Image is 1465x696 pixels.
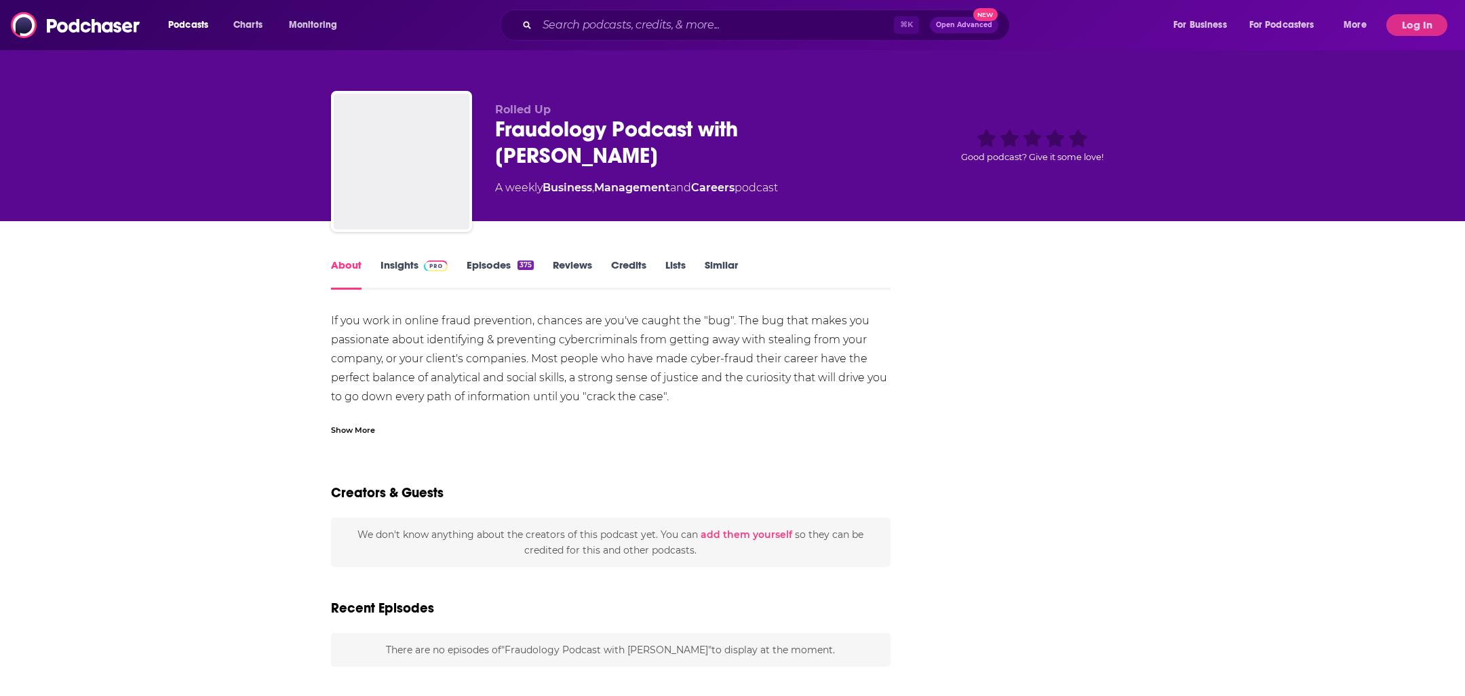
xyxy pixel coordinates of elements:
span: We don't know anything about the creators of this podcast yet . You can so they can be credited f... [357,528,863,556]
a: Credits [611,258,646,290]
a: Business [543,181,592,194]
button: open menu [1334,14,1384,36]
img: Podchaser Pro [424,260,448,271]
a: Management [594,181,670,194]
span: Open Advanced [936,22,992,28]
span: Charts [233,16,262,35]
div: A weekly podcast [495,180,778,196]
span: Podcasts [168,16,208,35]
span: Rolled Up [495,103,551,116]
span: Monitoring [289,16,337,35]
div: If you work in online fraud prevention, chances are you've caught the "bug". The bug that makes y... [331,311,891,615]
a: Similar [705,258,738,290]
a: Careers [691,181,735,194]
span: For Business [1173,16,1227,35]
span: ⌘ K [894,16,919,34]
button: open menu [159,14,226,36]
span: More [1344,16,1367,35]
a: InsightsPodchaser Pro [380,258,448,290]
input: Search podcasts, credits, & more... [537,14,894,36]
button: open menu [1164,14,1244,36]
span: There are no episodes of "Fraudology Podcast with [PERSON_NAME]" to display at the moment. [386,644,835,656]
a: About [331,258,362,290]
span: For Podcasters [1249,16,1314,35]
div: 375 [517,260,534,270]
a: Episodes375 [467,258,534,290]
img: Podchaser - Follow, Share and Rate Podcasts [11,12,141,38]
span: and [670,181,691,194]
button: open menu [1241,14,1334,36]
button: Log In [1386,14,1447,36]
div: Search podcasts, credits, & more... [513,9,1023,41]
button: Open AdvancedNew [930,17,998,33]
div: Good podcast? Give it some love! [931,103,1134,187]
span: New [973,8,998,21]
h2: Creators & Guests [331,484,444,501]
a: Reviews [553,258,592,290]
span: Good podcast? Give it some love! [961,152,1103,162]
button: add them yourself [701,529,792,540]
h2: Recent Episodes [331,600,434,617]
a: Charts [224,14,271,36]
span: , [592,181,594,194]
button: open menu [279,14,355,36]
a: Lists [665,258,686,290]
